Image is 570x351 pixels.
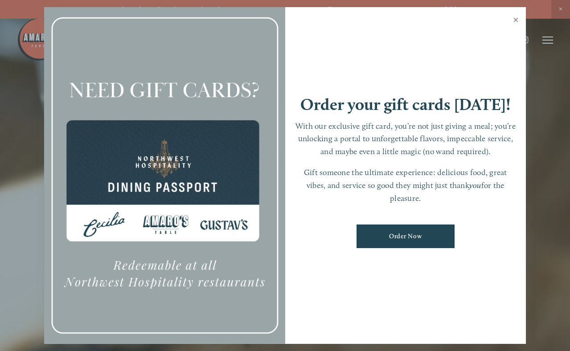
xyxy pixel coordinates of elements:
[300,96,511,113] h1: Order your gift cards [DATE]!
[357,224,455,248] a: Order Now
[507,8,525,33] a: Close
[469,180,481,190] em: you
[294,166,517,204] p: Gift someone the ultimate experience: delicious food, great vibes, and service so good they might...
[294,120,517,158] p: With our exclusive gift card, you’re not just giving a meal; you’re unlocking a portal to unforge...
